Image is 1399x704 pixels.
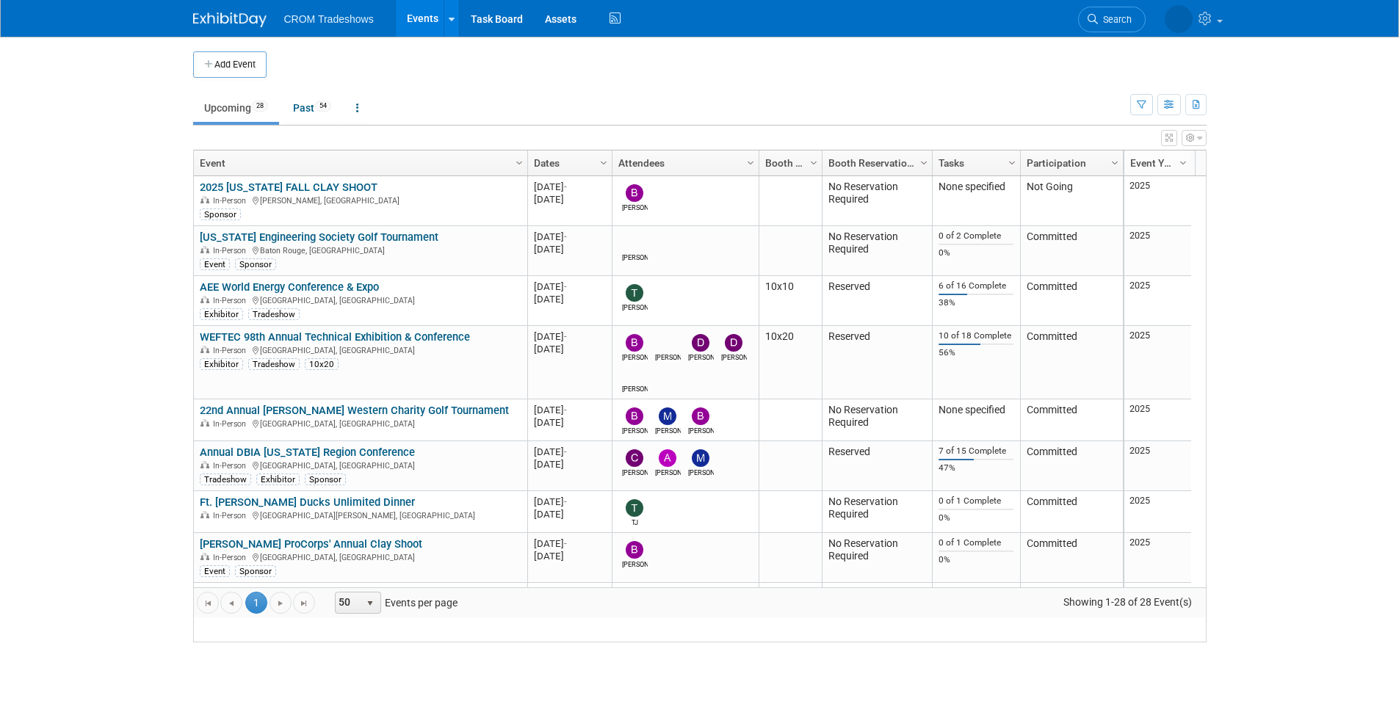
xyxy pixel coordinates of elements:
div: Event [200,258,230,270]
span: Search [1098,14,1132,25]
div: [DATE] [534,181,605,193]
div: [DATE] [534,508,605,520]
td: No Reservation Required [822,533,932,583]
td: Committed [1020,583,1123,633]
img: Branden Peterson [626,407,643,425]
td: No Reservation Required [822,399,932,441]
td: 10x10 [759,276,822,326]
div: Tod Green [622,302,648,313]
span: Column Settings [1006,157,1018,169]
span: - [564,331,567,342]
div: 0% [939,554,1013,565]
td: 2025 [1124,226,1191,276]
span: In-Person [213,296,250,305]
div: 10x20 [305,358,339,370]
div: Tradeshow [200,473,251,485]
img: Branden Peterson [626,184,643,202]
div: [DATE] [534,293,605,305]
a: Go to the previous page [220,592,242,614]
span: In-Person [213,246,250,255]
div: [DATE] [534,404,605,416]
div: Branden Peterson [622,425,648,436]
a: Participation [1027,150,1113,175]
span: Column Settings [808,157,820,169]
a: Event [200,150,518,175]
img: Kristin Elliott [626,366,643,383]
td: 2025 [1124,491,1191,533]
a: Column Settings [806,150,822,173]
div: [DATE] [534,343,605,355]
div: [GEOGRAPHIC_DATA], [GEOGRAPHIC_DATA] [200,551,521,563]
div: [DATE] [534,496,605,508]
div: Cameron Kenyon [622,467,648,478]
div: [GEOGRAPHIC_DATA], [GEOGRAPHIC_DATA] [200,344,521,356]
img: Cameron Kenyon [626,449,643,467]
span: - [564,181,567,192]
div: Tradeshow [248,358,300,370]
div: [DATE] [534,537,605,550]
div: 7 of 15 Complete [939,446,1013,457]
div: 6 of 16 Complete [939,280,1013,291]
td: Reserved [822,326,932,399]
div: [PERSON_NAME], [GEOGRAPHIC_DATA] [200,194,521,206]
div: [GEOGRAPHIC_DATA], [GEOGRAPHIC_DATA] [200,459,521,471]
img: In-Person Event [200,296,209,303]
div: [GEOGRAPHIC_DATA], [GEOGRAPHIC_DATA] [200,417,521,429]
a: Upcoming28 [193,94,279,122]
a: [US_STATE] Engineering Society Golf Tournament [200,231,438,244]
a: AEE World Energy Conference & Expo [200,280,379,294]
span: Column Settings [513,157,525,169]
button: Add Event [193,51,267,78]
div: Myers Carpenter [655,425,681,436]
div: Sponsor [235,258,276,270]
a: Column Settings [1107,150,1123,173]
div: 0 of 1 Complete [939,496,1013,507]
span: Go to the last page [298,598,310,609]
div: 47% [939,462,1013,473]
div: Branden Peterson [622,202,648,213]
a: Booth Reservation Status [828,150,922,175]
a: Booth Size [765,150,812,175]
a: Go to the last page [293,592,315,614]
a: Column Settings [596,150,612,173]
div: Sponsor [200,208,241,220]
div: Baton Rouge, [GEOGRAPHIC_DATA] [200,244,521,256]
span: Column Settings [598,157,610,169]
div: Exhibitor [256,473,300,485]
td: Committed [1020,533,1123,583]
img: In-Person Event [200,511,209,518]
a: Column Settings [916,150,932,173]
a: Ft. [PERSON_NAME] Ducks Unlimited Dinner [200,496,415,509]
a: Event Year [1130,150,1182,175]
a: WEFTEC 98th Annual Technical Exhibition & Conference [200,330,470,344]
td: 10x20 [759,326,822,399]
span: Column Settings [918,157,930,169]
a: Column Settings [1004,150,1020,173]
span: 50 [336,592,361,613]
img: Myers Carpenter [659,407,676,425]
a: Annual DBIA [US_STATE] Region Conference [200,446,415,459]
img: Daniel Haugland [692,334,709,352]
span: In-Person [213,553,250,562]
img: TJ Williams [626,499,643,517]
img: Tod Green [626,284,643,302]
div: Blake Roberts [688,425,714,436]
div: Sponsor [305,473,346,485]
img: Michael Brandao [692,449,709,467]
td: 2025 [1124,583,1191,633]
div: Alan Raymond [622,252,648,263]
span: In-Person [213,419,250,429]
div: [GEOGRAPHIC_DATA], [GEOGRAPHIC_DATA] [200,294,521,306]
div: Daniel Haugland [688,352,714,363]
div: 0% [939,512,1013,523]
div: Michael Brandao [688,467,714,478]
span: Showing 1-28 of 28 Event(s) [1049,592,1205,612]
span: Go to the next page [275,598,286,609]
td: 2025 [1124,276,1191,326]
td: Committed [1020,399,1123,441]
div: [DATE] [534,458,605,471]
img: In-Person Event [200,196,209,203]
span: select [364,598,376,609]
span: - [564,404,567,415]
img: In-Person Event [200,419,209,427]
